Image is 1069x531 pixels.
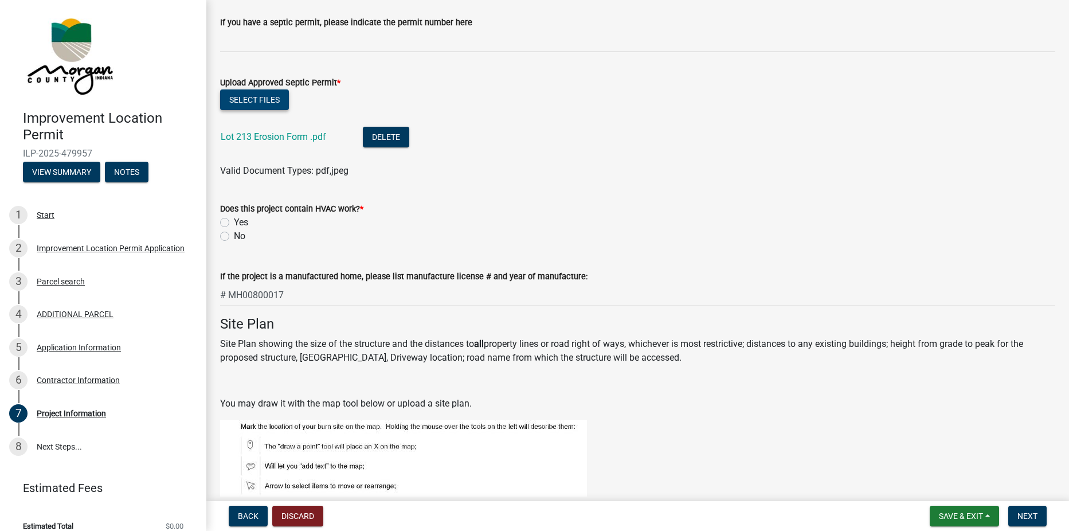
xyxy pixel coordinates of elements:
[37,376,120,384] div: Contractor Information
[939,512,983,521] span: Save & Exit
[105,162,148,182] button: Notes
[105,168,148,177] wm-modal-confirm: Notes
[9,404,28,423] div: 7
[9,239,28,257] div: 2
[930,506,999,526] button: Save & Exit
[9,438,28,456] div: 8
[220,205,363,213] label: Does this project contain HVAC work?
[23,522,73,530] span: Estimated Total
[166,522,183,530] span: $0.00
[37,409,106,417] div: Project Information
[9,477,188,499] a: Estimated Fees
[9,338,28,357] div: 5
[363,127,409,147] button: Delete
[37,211,54,219] div: Start
[9,206,28,224] div: 1
[23,110,197,143] h4: Improvement Location Permit
[238,512,259,521] span: Back
[9,272,28,291] div: 3
[272,506,323,526] button: Discard
[23,12,115,98] img: Morgan County, Indiana
[220,337,1055,365] p: Site Plan showing the size of the structure and the distances to property lines or road right of ...
[23,168,100,177] wm-modal-confirm: Summary
[220,79,340,87] label: Upload Approved Septic Permit
[23,148,183,159] span: ILP-2025-479957
[220,165,348,176] span: Valid Document Types: pdf,jpeg
[220,89,289,110] button: Select files
[37,310,113,318] div: ADDITIONAL PARCEL
[220,273,588,281] label: If the project is a manufactured home, please list manufacture license # and year of manufacture:
[474,338,484,349] strong: all
[1017,512,1037,521] span: Next
[229,506,268,526] button: Back
[220,397,1055,411] p: You may draw it with the map tool below or upload a site plan.
[363,132,409,143] wm-modal-confirm: Delete Document
[220,19,472,27] label: If you have a septic permit, please indicate the permit number here
[234,229,245,243] label: No
[37,343,121,352] div: Application Information
[37,278,85,286] div: Parcel search
[23,162,100,182] button: View Summary
[221,131,326,142] a: Lot 213 Erosion Form .pdf
[220,420,587,519] img: map_tools-sm_9c903488-6d06-459d-9e87-41fdf6e21155.jpg
[234,216,248,229] label: Yes
[1008,506,1047,526] button: Next
[9,305,28,323] div: 4
[37,244,185,252] div: Improvement Location Permit Application
[220,316,1055,333] h4: Site Plan
[9,371,28,389] div: 6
